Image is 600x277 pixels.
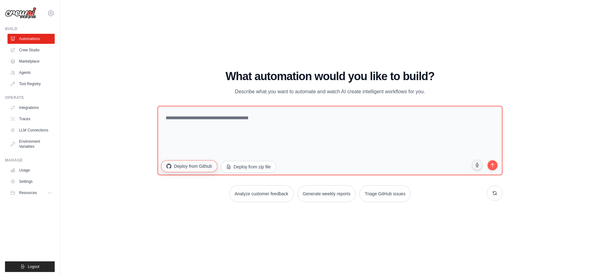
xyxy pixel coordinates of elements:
[161,160,217,172] button: Deploy from Github
[7,114,55,124] a: Traces
[7,188,55,198] button: Resources
[7,56,55,66] a: Marketplace
[28,264,39,269] span: Logout
[7,136,55,151] a: Environment Variables
[221,161,276,173] button: Deploy from zip file
[569,247,600,277] iframe: Chat Widget
[5,158,55,163] div: Manage
[359,185,411,202] button: Triage GitHub issues
[5,26,55,31] div: Build
[5,95,55,100] div: Operate
[7,177,55,187] a: Settings
[7,45,55,55] a: Crew Studio
[5,261,55,272] button: Logout
[5,7,36,19] img: Logo
[229,185,294,202] button: Analyze customer feedback
[7,34,55,44] a: Automations
[7,79,55,89] a: Tool Registry
[7,103,55,113] a: Integrations
[225,88,435,96] p: Describe what you want to automate and watch AI create intelligent workflows for you.
[7,165,55,175] a: Usage
[157,70,502,83] h1: What automation would you like to build?
[19,190,37,195] span: Resources
[7,125,55,135] a: LLM Connections
[297,185,356,202] button: Generate weekly reports
[7,68,55,78] a: Agents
